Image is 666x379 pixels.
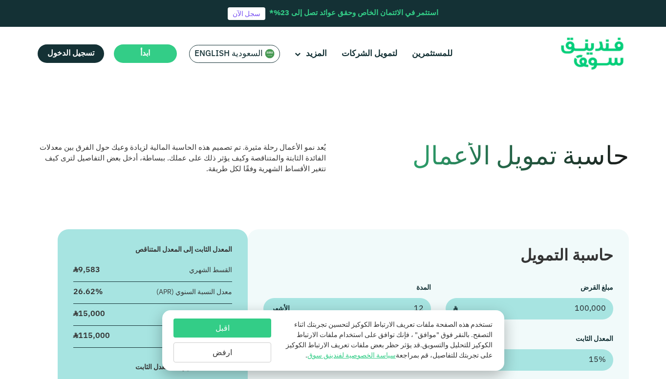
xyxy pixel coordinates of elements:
label: مبلغ القرض [580,284,613,291]
div: المعدل الثابت إلى المعدل المتناقص [73,245,233,255]
img: SA Flag [265,49,275,59]
span: المزيد [306,50,327,58]
span: 9,583 [78,266,100,274]
div: استثمر في الائتمان الخاص وحقق عوائد تصل إلى 23%* [269,8,438,19]
button: ارفض [173,342,271,362]
button: اقبل [173,319,271,338]
div: إجمالي الربح [196,309,232,319]
span: السعودية English [194,48,263,60]
span: تسجيل الدخول [47,50,94,57]
a: تسجيل الدخول [38,44,104,63]
span: ʢ [453,304,457,314]
div: ʢ [73,331,110,341]
div: ʢ [73,265,100,276]
div: المعدل المتناقص إلى المعدل الثابت [73,362,233,373]
a: للمستثمرين [409,46,455,62]
span: ابدأ [140,50,150,57]
label: المعدل الثابت [576,336,613,342]
span: 15,000 [78,310,105,318]
div: القسط الشهري [189,265,232,276]
span: الأشهر [271,304,290,314]
p: تستخدم هذه الصفحة ملفات تعريف الارتباط الكوكيز لتحسين تجربتك اثناء التصفح. بالنقر فوق "موافق" ، ف... [281,320,492,361]
div: ʢ [73,309,105,319]
span: 115,000 [78,332,110,339]
div: 26.62% [73,287,103,298]
div: معدل النسبة السنوي (APR) [156,287,232,298]
img: Logo [544,29,640,79]
label: المدة [416,284,431,291]
span: قد يؤثر حظر بعض ملفات تعريف الارتباط الكوكيز على تجربتك [286,342,493,359]
a: سجل الآن [228,7,265,20]
h1: حاسبة تمويل الأعمال [341,142,629,173]
a: لتمويل الشركات [339,46,400,62]
div: حاسبة التمويل [263,245,613,268]
span: للتفاصيل، قم بمراجعة . [305,352,457,359]
a: سياسة الخصوصية لفندينق سوق [307,352,396,359]
div: يُعد نمو الأعمال رحلة مثيرة. تم تصميم هذه الحاسبة المالية لزيادة وعيك حول الفرق بين معدلات الفائد... [38,142,326,175]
